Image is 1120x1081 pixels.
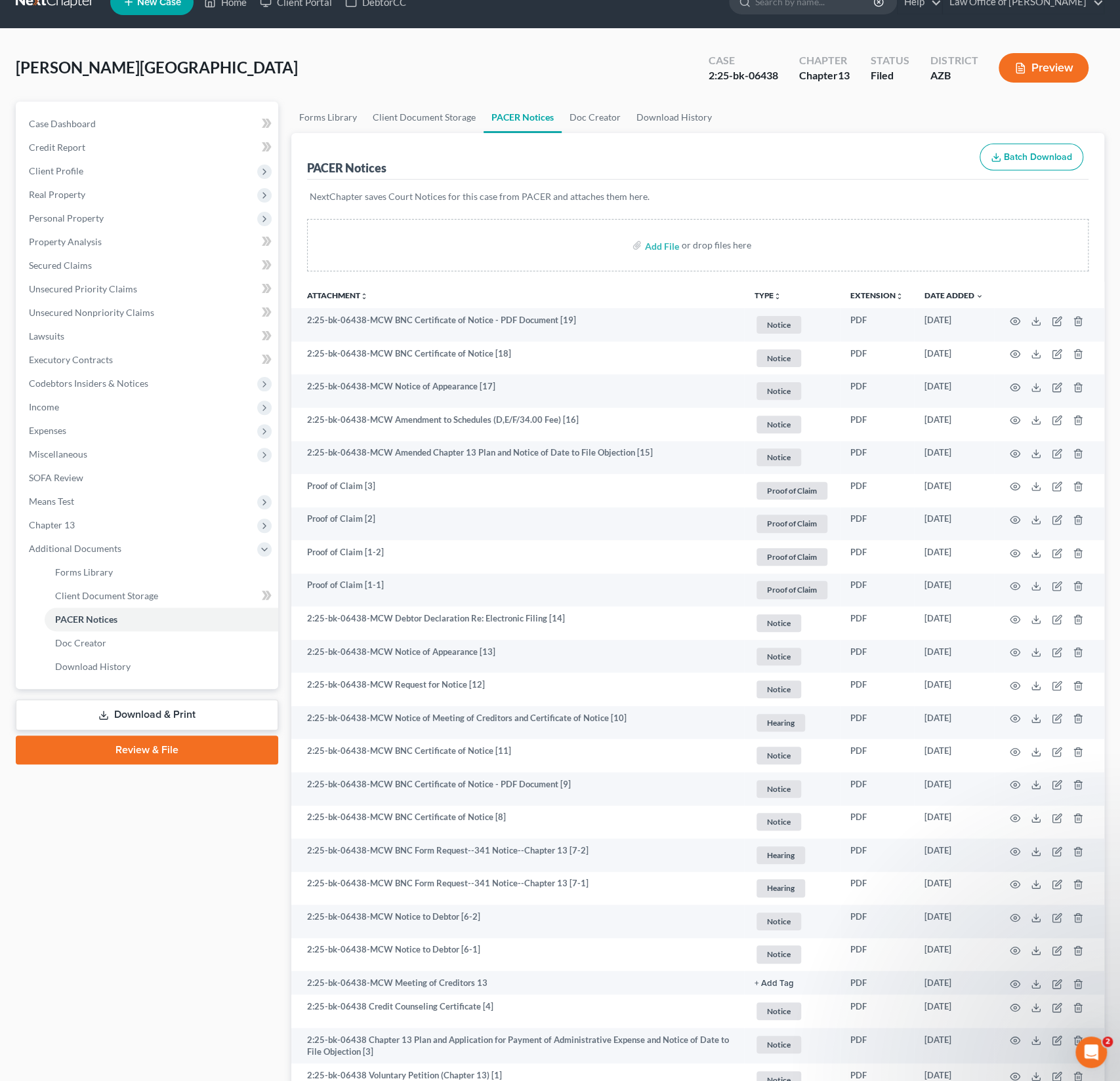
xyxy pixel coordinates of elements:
[914,374,994,408] td: [DATE]
[310,190,1086,203] p: NextChapter saves Court Notices for this case from PACER and attaches them here.
[755,292,781,300] button: TYPEunfold_more
[757,945,801,963] span: Notice
[291,640,744,673] td: 2:25-bk-06438-MCW Notice of Appearance [13]
[21,235,205,286] div: Hi [PERSON_NAME]! I'll reach out to [GEOGRAPHIC_DATA] to get this resolved for you. I'll let you ...
[757,515,827,532] span: Proof of Claim
[45,631,278,655] a: Doc Creator
[914,408,994,441] td: [DATE]
[484,102,562,133] a: PACER Notices
[360,292,368,300] i: unfold_more
[291,994,744,1028] td: 2:25-bk-06438 Credit Counseling Certificate [4]
[291,739,744,772] td: 2:25-bk-06438-MCW BNC Certificate of Notice [11]
[229,5,254,30] button: Home
[914,1028,994,1064] td: [DATE]
[757,813,801,831] span: Notice
[757,846,805,864] span: Hearing
[914,308,994,342] td: [DATE]
[629,102,720,133] a: Download History
[755,877,829,899] a: Hearing
[914,342,994,375] td: [DATE]
[41,429,52,440] button: Gif picker
[914,905,994,938] td: [DATE]
[55,661,131,672] span: Download History
[840,994,914,1028] td: PDF
[757,1036,801,1053] span: Notice
[291,905,744,938] td: 2:25-bk-06438-MCW Notice to Debtor [6-2]
[55,566,113,578] span: Forms Library
[840,441,914,475] td: PDF
[18,348,278,372] a: Executory Contracts
[755,844,829,866] a: Hearing
[757,482,827,500] span: Proof of Claim
[757,680,801,698] span: Notice
[840,772,914,806] td: PDF
[930,53,978,68] div: District
[840,374,914,408] td: PDF
[307,290,368,300] a: Attachmentunfold_more
[10,227,252,295] div: Lindsey says…
[914,540,994,574] td: [DATE]
[840,872,914,905] td: PDF
[755,678,829,700] a: Notice
[1102,1036,1113,1047] span: 2
[41,48,251,96] div: Re-Pulling Credit Reports Within NextChapter
[755,943,829,965] a: Notice
[291,374,744,408] td: 2:25-bk-06438-MCW Notice of Appearance [17]
[914,994,994,1028] td: [DATE]
[840,838,914,872] td: PDF
[365,102,484,133] a: Client Document Storage
[291,441,744,475] td: 2:25-bk-06438-MCW Amended Chapter 13 Plan and Notice of Date to File Objection [15]
[29,283,137,294] span: Unsecured Priority Claims
[29,118,96,129] span: Case Dashboard
[291,507,744,541] td: Proof of Claim [2]
[980,144,1083,171] button: Batch Download
[755,778,829,800] a: Notice
[709,53,778,68] div: Case
[914,772,994,806] td: [DATE]
[840,408,914,441] td: PDF
[896,292,903,300] i: unfold_more
[18,112,278,136] a: Case Dashboard
[45,560,278,584] a: Forms Library
[757,548,827,566] span: Proof of Claim
[37,7,58,28] img: Profile image for Lindsey
[840,1028,914,1064] td: PDF
[21,303,205,393] div: Hi again! [PERSON_NAME] just got back to me. I can manually assign that report to your case. To d...
[840,507,914,541] td: PDF
[18,254,278,277] a: Secured Claims
[54,108,186,119] strong: Import and Export Claims
[291,474,744,507] td: Proof of Claim [3]
[64,7,149,16] h1: [PERSON_NAME]
[755,314,829,336] a: Notice
[914,507,994,541] td: [DATE]
[18,136,278,159] a: Credit Report
[54,143,185,153] strong: Credit Report Integration
[757,913,801,930] span: Notice
[291,838,744,872] td: 2:25-bk-06438-MCW BNC Form Request--341 Notice--Chapter 13 [7-2]
[29,496,74,507] span: Means Test
[840,706,914,739] td: PDF
[757,780,801,798] span: Notice
[55,614,117,625] span: PACER Notices
[840,938,914,972] td: PDF
[914,739,994,772] td: [DATE]
[29,472,83,483] span: SOFA Review
[18,324,278,348] a: Lawsuits
[840,739,914,772] td: PDF
[755,1000,829,1022] a: Notice
[291,342,744,375] td: 2:25-bk-06438-MCW BNC Certificate of Notice [18]
[9,5,33,30] button: go back
[29,212,104,224] span: Personal Property
[10,47,252,209] div: Operator says…
[757,1002,801,1020] span: Notice
[10,295,215,401] div: Hi again! [PERSON_NAME] just got back to me. I can manually assign that report to your case. To d...
[91,176,215,187] span: More in the Help Center
[755,480,829,501] a: Proof of Claim
[291,938,744,972] td: 2:25-bk-06438-MCW Notice to Debtor [6-1]
[29,448,87,460] span: Miscellaneous
[709,68,778,83] div: 2:25-bk-06438
[62,429,73,440] button: Upload attachment
[10,171,31,192] img: Profile image for Operator
[29,189,85,200] span: Real Property
[291,1028,744,1064] td: 2:25-bk-06438 Chapter 13 Plan and Application for Payment of Administrative Expense and Notice of...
